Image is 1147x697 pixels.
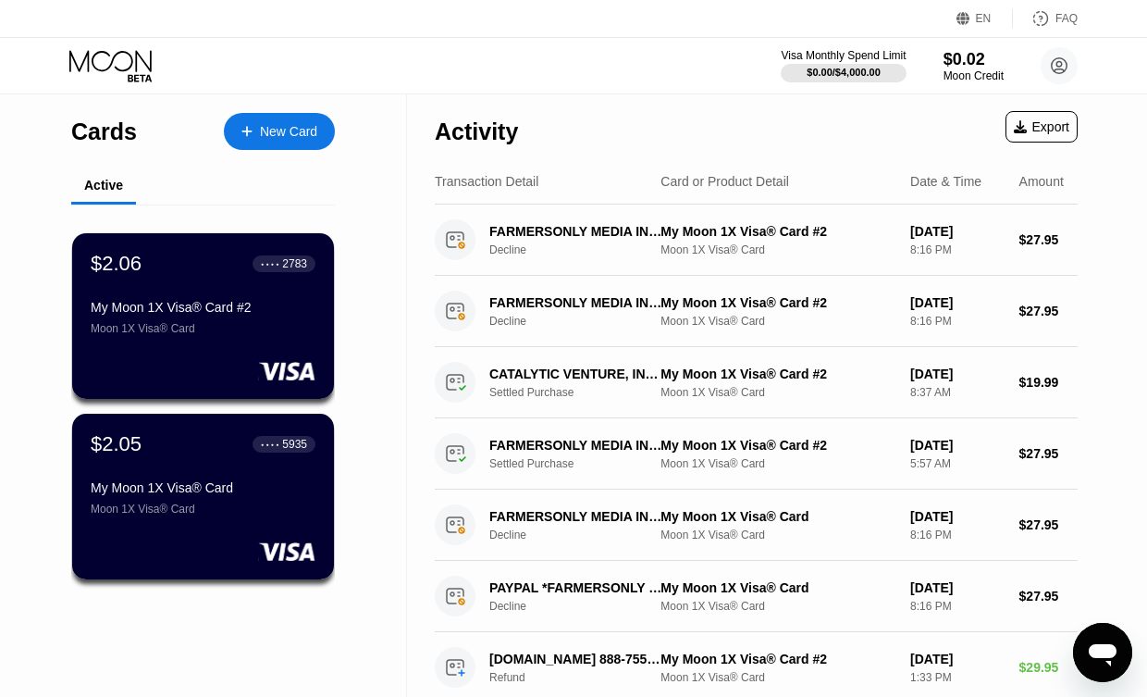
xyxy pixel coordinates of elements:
div: FARMERSONLY MEDIA INC CORAL SPRINGSUSDeclineMy Moon 1X Visa® CardMoon 1X Visa® Card[DATE]8:16 PM$... [435,490,1078,561]
div: 2783 [282,257,307,270]
div: Amount [1019,174,1064,189]
div: EN [956,9,1013,28]
div: Moon 1X Visa® Card [660,315,895,328]
div: Date & Time [910,174,981,189]
div: CATALYTIC VENTURE, INC [PHONE_NUMBER] US [489,367,666,381]
div: Active [84,178,123,193]
div: CATALYTIC VENTURE, INC [PHONE_NUMBER] USSettled PurchaseMy Moon 1X Visa® Card #2Moon 1X Visa® Car... [435,347,1078,418]
div: FARMERSONLY MEDIA INC CORAL SPRINGSUSSettled PurchaseMy Moon 1X Visa® Card #2Moon 1X Visa® Card[D... [435,418,1078,490]
div: $2.06● ● ● ●2783My Moon 1X Visa® Card #2Moon 1X Visa® Card [72,233,334,399]
iframe: Button to launch messaging window [1073,623,1132,682]
div: $0.00 / $4,000.00 [807,67,881,78]
div: Visa Monthly Spend Limit$0.00/$4,000.00 [781,49,906,82]
div: $2.05● ● ● ●5935My Moon 1X Visa® CardMoon 1X Visa® Card [72,414,334,579]
div: New Card [224,113,335,150]
div: FARMERSONLY MEDIA INC CORAL SPRINGSUS [489,295,666,310]
div: Settled Purchase [489,386,680,399]
div: [DATE] [910,367,1004,381]
div: Card or Product Detail [660,174,789,189]
div: Moon 1X Visa® Card [660,457,895,470]
div: $0.02 [943,50,1004,69]
div: Moon 1X Visa® Card [660,600,895,613]
div: FARMERSONLY MEDIA INC CORAL SPRINGSUS [489,224,666,239]
div: My Moon 1X Visa® Card [660,580,895,595]
div: $27.95 [1019,232,1078,247]
div: My Moon 1X Visa® Card [91,480,315,495]
div: $27.95 [1019,446,1078,461]
div: [DOMAIN_NAME] 888-7559655 US [489,652,666,666]
div: 5:57 AM [910,457,1004,470]
div: Moon 1X Visa® Card [660,243,895,256]
div: $0.02Moon Credit [943,50,1004,82]
div: FAQ [1055,12,1078,25]
div: Decline [489,315,680,328]
div: Transaction Detail [435,174,538,189]
div: FARMERSONLY MEDIA INC CORAL SPRINGSUSDeclineMy Moon 1X Visa® Card #2Moon 1X Visa® Card[DATE]8:16 ... [435,205,1078,276]
div: EN [976,12,992,25]
div: Activity [435,118,518,145]
div: New Card [260,124,317,140]
div: 8:16 PM [910,600,1004,613]
div: Decline [489,600,680,613]
div: $29.95 [1019,660,1078,675]
div: [DATE] [910,295,1004,310]
div: $27.95 [1019,304,1078,318]
div: My Moon 1X Visa® Card [660,509,895,524]
div: FARMERSONLY MEDIA INC CORAL SPRINGSUS [489,509,666,524]
div: [DATE] [910,438,1004,453]
div: $27.95 [1019,517,1078,532]
div: ● ● ● ● [261,442,279,447]
div: FARMERSONLY MEDIA INC CORAL SPRINGSUSDeclineMy Moon 1X Visa® Card #2Moon 1X Visa® Card[DATE]8:16 ... [435,276,1078,347]
div: 5935 [282,438,307,451]
div: 8:16 PM [910,243,1004,256]
div: FAQ [1013,9,1078,28]
div: My Moon 1X Visa® Card #2 [91,300,315,315]
div: My Moon 1X Visa® Card #2 [660,367,895,381]
div: $27.95 [1019,589,1078,604]
div: My Moon 1X Visa® Card #2 [660,438,895,453]
div: ● ● ● ● [261,261,279,267]
div: My Moon 1X Visa® Card #2 [660,652,895,666]
div: $2.06 [91,252,142,276]
div: $19.99 [1019,375,1078,390]
div: Decline [489,529,680,541]
div: [DATE] [910,224,1004,239]
div: 8:16 PM [910,315,1004,328]
div: [DATE] [910,652,1004,666]
div: Moon 1X Visa® Card [91,322,315,335]
div: Settled Purchase [489,457,680,470]
div: Moon 1X Visa® Card [660,386,895,399]
div: Moon 1X Visa® Card [91,503,315,516]
div: Visa Monthly Spend Limit [781,49,906,62]
div: $2.05 [91,432,142,456]
div: Export [1014,119,1069,134]
div: [DATE] [910,509,1004,524]
div: Cards [71,118,137,145]
div: Decline [489,243,680,256]
div: PAYPAL *FARMERSONLY 8887559655 US [489,580,666,595]
div: 1:33 PM [910,671,1004,684]
div: My Moon 1X Visa® Card #2 [660,224,895,239]
div: FARMERSONLY MEDIA INC CORAL SPRINGSUS [489,438,666,453]
div: My Moon 1X Visa® Card #2 [660,295,895,310]
div: Moon Credit [943,69,1004,82]
div: 8:16 PM [910,529,1004,541]
div: Export [1005,111,1078,143]
div: Refund [489,671,680,684]
div: PAYPAL *FARMERSONLY 8887559655 USDeclineMy Moon 1X Visa® CardMoon 1X Visa® Card[DATE]8:16 PM$27.95 [435,561,1078,632]
div: Moon 1X Visa® Card [660,671,895,684]
div: 8:37 AM [910,386,1004,399]
div: [DATE] [910,580,1004,595]
div: Moon 1X Visa® Card [660,529,895,541]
